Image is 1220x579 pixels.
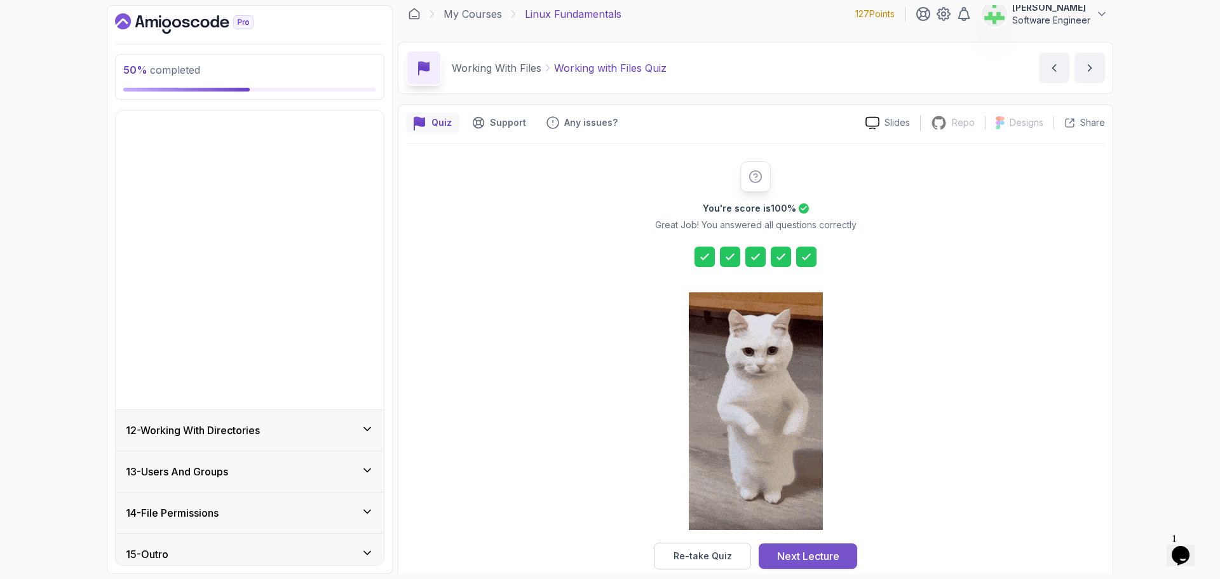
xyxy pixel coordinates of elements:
[126,547,168,562] h3: 15 - Outro
[126,464,228,479] h3: 13 - Users And Groups
[1010,116,1043,129] p: Designs
[1012,14,1090,27] p: Software Engineer
[1039,53,1069,83] button: previous content
[126,365,374,400] button: 9-Working with Files QuizRequired-quiz
[982,2,1006,26] img: user profile image
[855,8,895,20] p: 127 Points
[431,116,452,129] p: Quiz
[174,259,201,275] p: 7 - Rm
[655,219,857,231] p: Great Job! You answered all questions correctly
[182,388,220,398] span: Required-
[1080,116,1105,129] p: Share
[855,116,920,130] a: Slides
[126,151,374,187] button: 5-Cp4:33
[1054,116,1105,129] button: Share
[777,548,839,564] div: Next Lecture
[126,423,260,438] h3: 12 - Working With Directories
[490,116,526,129] p: Support
[525,6,621,22] p: Linux Fundamentals
[116,451,384,492] button: 13-Users And Groups
[1167,528,1207,566] iframe: To enrich screen reader interactions, please activate Accessibility in Grammarly extension settings
[1074,53,1105,83] button: next content
[759,543,857,569] button: Next Lecture
[126,98,374,133] button: 4-Less6:04
[884,116,910,129] p: Slides
[174,206,200,221] p: 6 - Mv
[952,116,975,129] p: Repo
[174,153,198,168] p: 5 - Cp
[174,333,279,346] p: 3:11
[126,505,219,521] h3: 14 - File Permissions
[174,226,200,239] p: 5:06
[116,534,384,575] button: 15-Outro
[220,388,238,398] span: quiz
[408,8,421,20] a: Dashboard
[116,410,384,451] button: 12-Working With Directories
[406,112,459,133] button: quiz button
[1012,1,1090,14] p: [PERSON_NAME]
[116,493,384,533] button: 14-File Permissions
[123,64,147,76] span: 50 %
[174,173,198,186] p: 4:33
[564,116,618,129] p: Any issues?
[174,119,207,132] p: 6:04
[174,313,279,328] p: 8 - Zip and Unzip Files
[115,13,283,34] a: Dashboard
[174,365,298,380] p: 9 - Working with Files Quiz
[126,258,374,294] button: 7-Rm4:10
[554,60,667,76] p: Working with Files Quiz
[126,311,374,347] button: 8-Zip and Unzip Files3:11
[174,280,201,292] p: 4:10
[123,64,200,76] span: completed
[444,6,502,22] a: My Courses
[674,550,732,562] div: Re-take Quiz
[539,112,625,133] button: Feedback button
[982,1,1108,27] button: user profile image[PERSON_NAME]Software Engineer
[452,60,541,76] p: Working With Files
[464,112,534,133] button: Support button
[703,202,796,215] h2: You're score is 100 %
[126,205,374,240] button: 6-Mv5:06
[689,292,823,530] img: cool-cat
[654,543,751,569] button: Re-take Quiz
